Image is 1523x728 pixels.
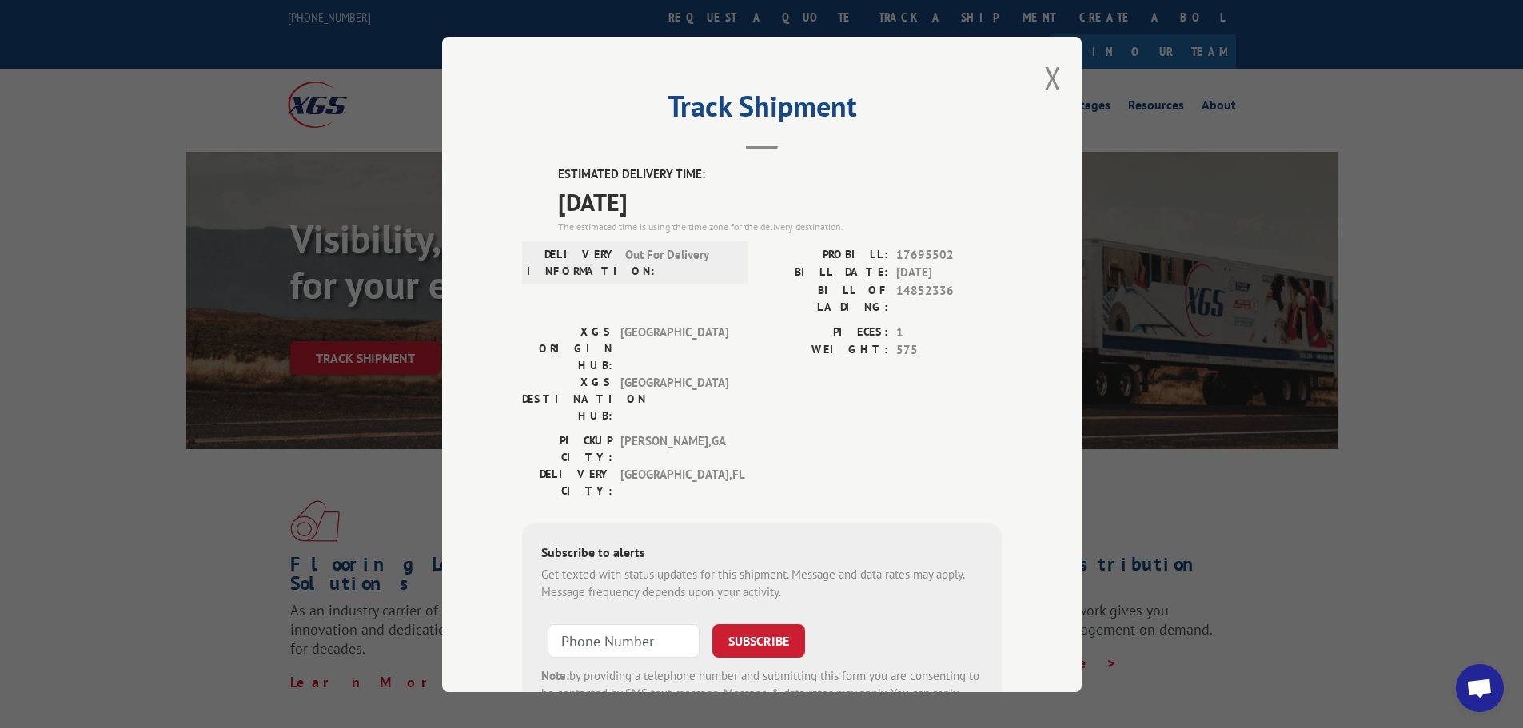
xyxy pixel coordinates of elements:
label: PROBILL: [762,245,888,264]
span: 14852336 [896,281,1002,315]
span: [DATE] [896,264,1002,282]
span: [GEOGRAPHIC_DATA] , FL [620,465,728,499]
label: PICKUP CITY: [522,432,612,465]
div: Get texted with status updates for this shipment. Message and data rates may apply. Message frequ... [541,565,983,601]
strong: Note: [541,667,569,682]
div: Subscribe to alerts [541,542,983,565]
label: WEIGHT: [762,341,888,360]
span: 1 [896,323,1002,341]
span: Out For Delivery [625,245,733,279]
label: DELIVERY CITY: [522,465,612,499]
label: ESTIMATED DELIVERY TIME: [558,165,1002,184]
span: [GEOGRAPHIC_DATA] [620,323,728,373]
span: [PERSON_NAME] , GA [620,432,728,465]
label: PIECES: [762,323,888,341]
label: DELIVERY INFORMATION: [527,245,617,279]
span: [DATE] [558,183,1002,219]
label: XGS ORIGIN HUB: [522,323,612,373]
input: Phone Number [548,623,700,657]
label: BILL DATE: [762,264,888,282]
span: 575 [896,341,1002,360]
h2: Track Shipment [522,95,1002,125]
label: BILL OF LADING: [762,281,888,315]
button: Close modal [1044,57,1062,99]
div: by providing a telephone number and submitting this form you are consenting to be contacted by SM... [541,666,983,721]
label: XGS DESTINATION HUB: [522,373,612,424]
div: The estimated time is using the time zone for the delivery destination. [558,219,1002,233]
span: [GEOGRAPHIC_DATA] [620,373,728,424]
div: Open chat [1456,664,1504,712]
button: SUBSCRIBE [712,623,805,657]
span: 17695502 [896,245,1002,264]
